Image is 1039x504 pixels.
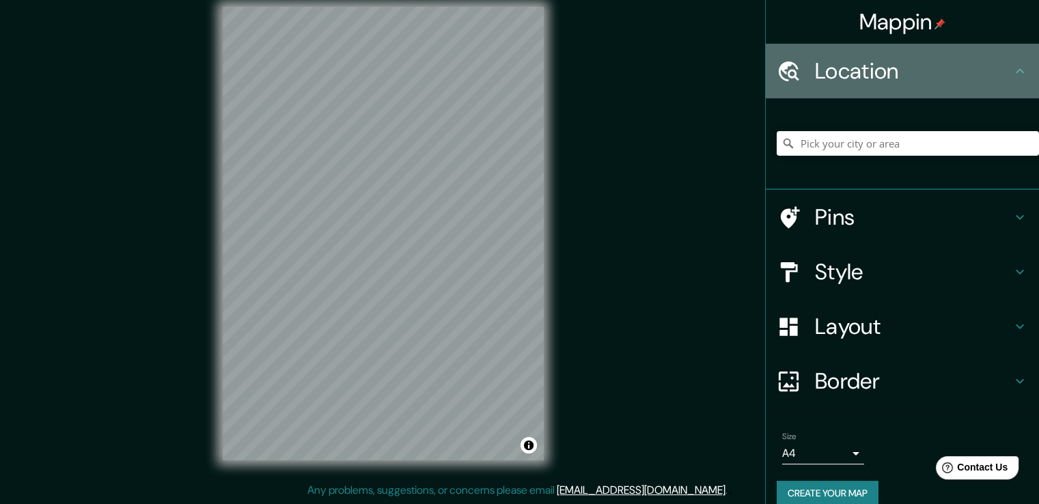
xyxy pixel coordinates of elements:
h4: Location [815,57,1012,85]
h4: Pins [815,204,1012,231]
div: Style [766,244,1039,299]
div: . [730,482,732,499]
div: Location [766,44,1039,98]
div: . [728,482,730,499]
div: Border [766,354,1039,408]
div: Pins [766,190,1039,244]
h4: Style [815,258,1012,285]
button: Toggle attribution [521,437,537,453]
canvas: Map [223,7,544,460]
p: Any problems, suggestions, or concerns please email . [307,482,728,499]
input: Pick your city or area [777,131,1039,156]
div: A4 [782,443,864,464]
h4: Layout [815,313,1012,340]
img: pin-icon.png [934,18,945,29]
div: Layout [766,299,1039,354]
a: [EMAIL_ADDRESS][DOMAIN_NAME] [557,483,725,497]
label: Size [782,431,796,443]
iframe: Help widget launcher [917,451,1024,489]
h4: Border [815,367,1012,395]
h4: Mappin [859,8,946,36]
